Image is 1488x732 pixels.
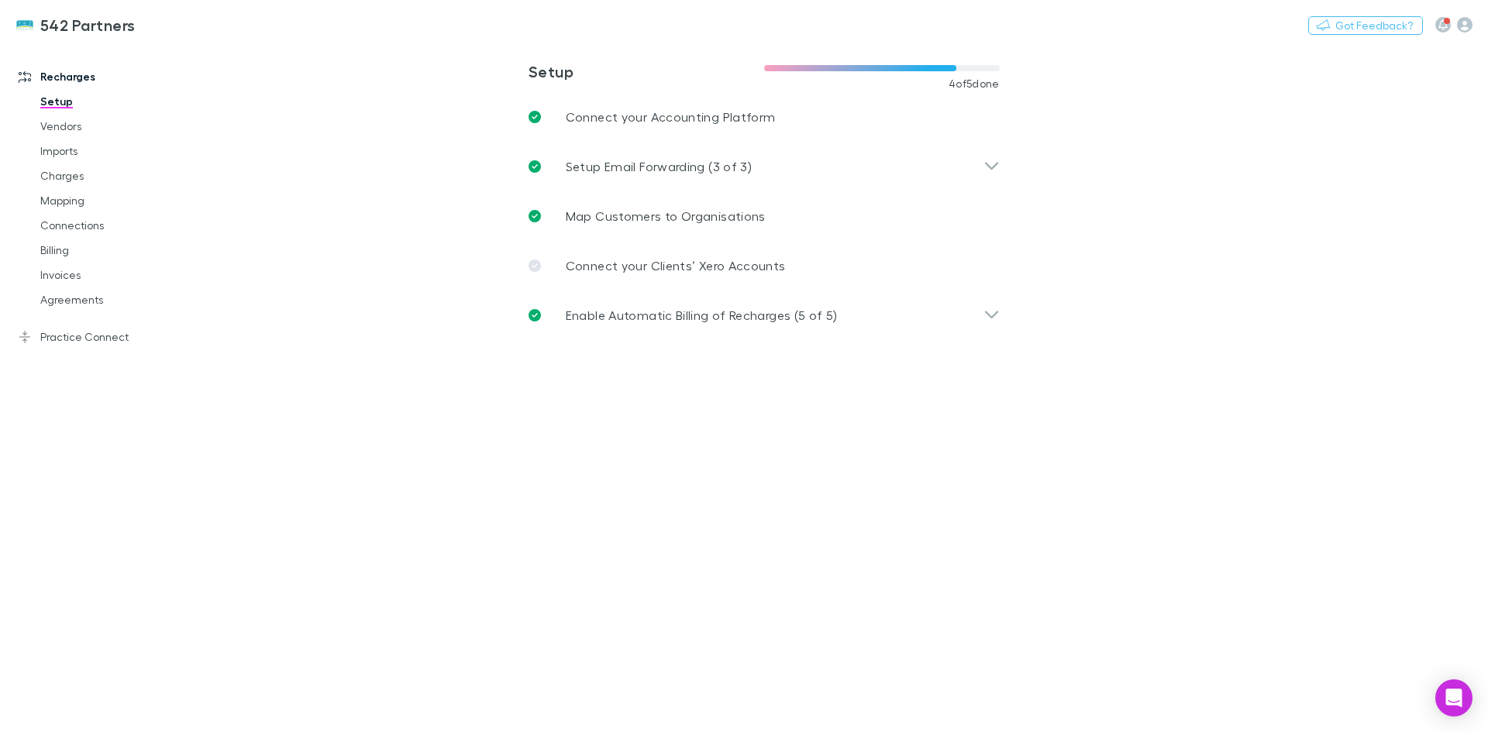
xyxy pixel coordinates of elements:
[6,6,145,43] a: 542 Partners
[566,256,786,275] p: Connect your Clients’ Xero Accounts
[25,89,209,114] a: Setup
[25,188,209,213] a: Mapping
[25,238,209,263] a: Billing
[566,108,776,126] p: Connect your Accounting Platform
[40,15,136,34] h3: 542 Partners
[25,163,209,188] a: Charges
[25,139,209,163] a: Imports
[25,287,209,312] a: Agreements
[516,142,1012,191] div: Setup Email Forwarding (3 of 3)
[566,306,838,325] p: Enable Automatic Billing of Recharges (5 of 5)
[516,241,1012,290] a: Connect your Clients’ Xero Accounts
[1308,16,1423,35] button: Got Feedback?
[529,62,764,81] h3: Setup
[516,290,1012,340] div: Enable Automatic Billing of Recharges (5 of 5)
[25,263,209,287] a: Invoices
[3,64,209,89] a: Recharges
[15,15,34,34] img: 542 Partners's Logo
[25,114,209,139] a: Vendors
[1435,679,1472,717] div: Open Intercom Messenger
[566,207,766,225] p: Map Customers to Organisations
[25,213,209,238] a: Connections
[566,157,752,176] p: Setup Email Forwarding (3 of 3)
[516,191,1012,241] a: Map Customers to Organisations
[3,325,209,349] a: Practice Connect
[949,77,1000,90] span: 4 of 5 done
[516,92,1012,142] a: Connect your Accounting Platform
